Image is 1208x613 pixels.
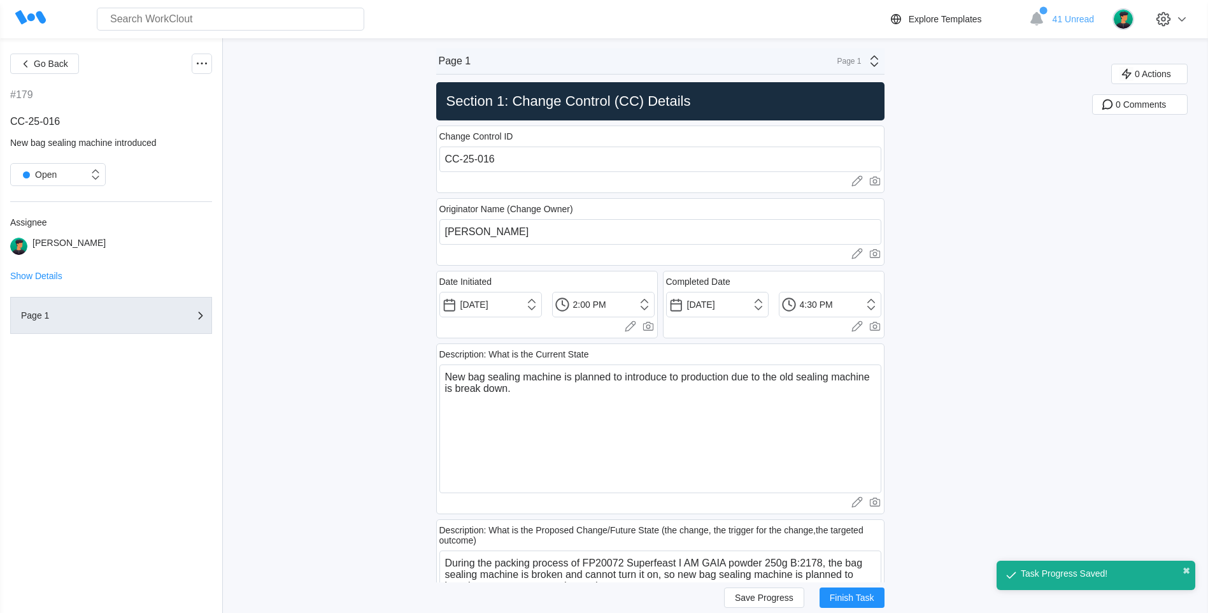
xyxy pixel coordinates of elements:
[21,311,148,320] div: Page 1
[439,131,513,141] div: Change Control ID
[724,588,804,608] button: Save Progress
[779,292,881,317] input: Select a time
[439,292,542,317] input: Select a date
[1183,566,1190,576] button: close
[10,89,33,101] div: #179
[830,57,862,66] div: Page 1
[10,54,79,74] button: Go Back
[10,217,212,227] div: Assignee
[1053,14,1094,24] span: 41 Unread
[439,364,881,493] textarea: New bag sealing machine is planned to introduce to production due to the old sealing machine is b...
[1021,568,1107,579] div: Task Progress Saved!
[735,593,793,602] span: Save Progress
[666,292,769,317] input: Select a date
[552,292,655,317] input: Select a time
[439,55,471,67] div: Page 1
[17,166,57,184] div: Open
[1111,64,1188,84] button: 0 Actions
[10,297,212,334] button: Page 1
[439,525,881,545] div: Description: What is the Proposed Change/Future State (the change, the trigger for the change,the...
[1092,94,1188,115] button: 0 Comments
[441,92,879,110] h2: Section 1: Change Control (CC) Details
[34,59,68,68] span: Go Back
[1135,69,1171,78] span: 0 Actions
[10,138,212,148] div: New bag sealing machine introduced
[10,271,62,280] button: Show Details
[97,8,364,31] input: Search WorkClout
[10,238,27,255] img: user.png
[439,204,573,214] div: Originator Name (Change Owner)
[1116,100,1166,109] span: 0 Comments
[1112,8,1134,30] img: user.png
[439,349,589,359] div: Description: What is the Current State
[888,11,1023,27] a: Explore Templates
[32,238,106,255] div: [PERSON_NAME]
[439,147,881,172] input: Type here...
[439,219,881,245] input: Type here...
[820,588,885,608] button: Finish Task
[10,116,60,127] span: CC-25-016
[830,593,874,602] span: Finish Task
[666,277,730,287] div: Completed Date
[909,14,982,24] div: Explore Templates
[439,277,492,287] div: Date Initiated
